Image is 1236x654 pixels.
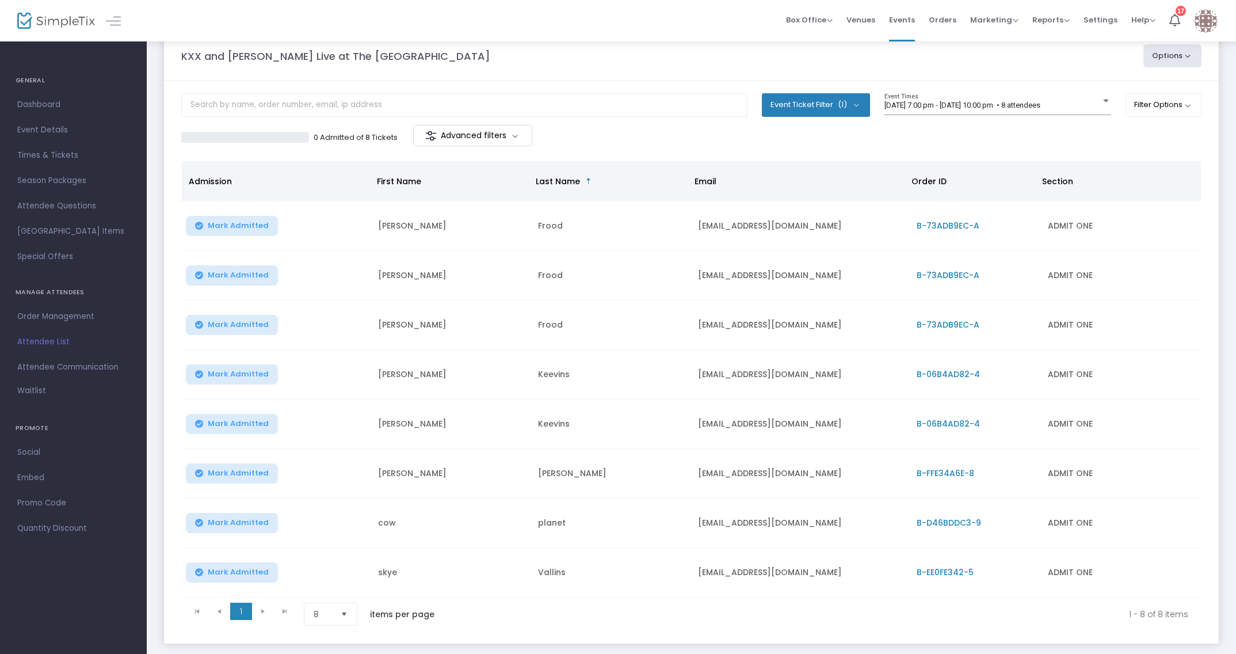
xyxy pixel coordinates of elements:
[208,419,269,428] span: Mark Admitted
[336,603,352,625] button: Select
[370,609,434,620] label: items per page
[1041,548,1201,598] td: ADMIT ONE
[16,69,131,92] h4: GENERAL
[181,48,490,64] m-panel-title: KXX and [PERSON_NAME] Live at The [GEOGRAPHIC_DATA]
[1041,400,1201,449] td: ADMIT ONE
[371,350,531,400] td: [PERSON_NAME]
[208,271,269,280] span: Mark Admitted
[531,201,691,251] td: Frood
[691,301,910,350] td: [EMAIL_ADDRESS][DOMAIN_NAME]
[531,301,691,350] td: Frood
[536,176,580,187] span: Last Name
[17,224,129,239] span: [GEOGRAPHIC_DATA] Items
[186,513,278,533] button: Mark Admitted
[208,518,269,527] span: Mark Admitted
[17,148,129,163] span: Times & Tickets
[531,251,691,301] td: Frood
[691,499,910,548] td: [EMAIL_ADDRESS][DOMAIN_NAME]
[1176,6,1186,16] div: 17
[917,319,979,330] span: B-73ADB9EC-A
[371,449,531,499] td: [PERSON_NAME]
[182,161,1201,598] div: Data table
[1041,499,1201,548] td: ADMIT ONE
[17,470,129,485] span: Embed
[929,5,956,35] span: Orders
[208,568,269,577] span: Mark Admitted
[911,176,947,187] span: Order ID
[425,130,437,142] img: filter
[17,123,129,138] span: Event Details
[186,216,278,236] button: Mark Admitted
[314,132,398,143] p: 0 Admitted of 8 Tickets
[1126,93,1202,116] button: Filter Options
[1041,350,1201,400] td: ADMIT ONE
[186,315,278,335] button: Mark Admitted
[531,400,691,449] td: Keevins
[459,603,1188,626] kendo-pager-info: 1 - 8 of 8 items
[1131,14,1155,25] span: Help
[17,445,129,460] span: Social
[691,400,910,449] td: [EMAIL_ADDRESS][DOMAIN_NAME]
[531,548,691,598] td: Vallins
[16,417,131,440] h4: PROMOTE
[531,449,691,499] td: [PERSON_NAME]
[186,463,278,484] button: Mark Admitted
[17,496,129,511] span: Promo Code
[917,418,980,429] span: B-06B4AD82-4
[889,5,915,35] span: Events
[371,251,531,301] td: [PERSON_NAME]
[691,350,910,400] td: [EMAIL_ADDRESS][DOMAIN_NAME]
[786,14,833,25] span: Box Office
[691,251,910,301] td: [EMAIL_ADDRESS][DOMAIN_NAME]
[917,517,981,528] span: B-D46BDDC3-9
[695,176,716,187] span: Email
[1143,44,1202,67] button: Options
[970,14,1018,25] span: Marketing
[884,101,1040,109] span: [DATE] 7:00 pm - [DATE] 10:00 pm • 8 attendees
[17,97,129,112] span: Dashboard
[186,265,278,286] button: Mark Admitted
[917,467,974,479] span: B-FFE34A6E-8
[208,370,269,379] span: Mark Admitted
[1084,5,1117,35] span: Settings
[691,548,910,598] td: [EMAIL_ADDRESS][DOMAIN_NAME]
[314,609,331,620] span: 8
[531,499,691,548] td: planet
[17,360,129,375] span: Attendee Communication
[917,269,979,281] span: B-73ADB9EC-A
[377,176,421,187] span: First Name
[691,201,910,251] td: [EMAIL_ADDRESS][DOMAIN_NAME]
[762,93,870,116] button: Event Ticket Filter(1)
[186,414,278,434] button: Mark Admitted
[917,220,979,231] span: B-73ADB9EC-A
[17,199,129,214] span: Attendee Questions
[838,100,847,109] span: (1)
[371,548,531,598] td: skye
[1041,201,1201,251] td: ADMIT ONE
[17,309,129,324] span: Order Management
[17,334,129,349] span: Attendee List
[208,320,269,329] span: Mark Admitted
[1042,176,1073,187] span: Section
[16,281,131,304] h4: MANAGE ATTENDEES
[371,400,531,449] td: [PERSON_NAME]
[208,469,269,478] span: Mark Admitted
[17,521,129,536] span: Quantity Discount
[1041,449,1201,499] td: ADMIT ONE
[531,350,691,400] td: Keevins
[186,562,278,583] button: Mark Admitted
[189,176,232,187] span: Admission
[584,177,593,186] span: Sortable
[413,125,532,146] m-button: Advanced filters
[917,566,974,578] span: B-EE0FE342-5
[1041,301,1201,350] td: ADMIT ONE
[917,368,980,380] span: B-06B4AD82-4
[208,221,269,230] span: Mark Admitted
[371,499,531,548] td: cow
[371,301,531,350] td: [PERSON_NAME]
[181,93,747,117] input: Search by name, order number, email, ip address
[1032,14,1070,25] span: Reports
[371,201,531,251] td: [PERSON_NAME]
[17,249,129,264] span: Special Offers
[186,364,278,385] button: Mark Admitted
